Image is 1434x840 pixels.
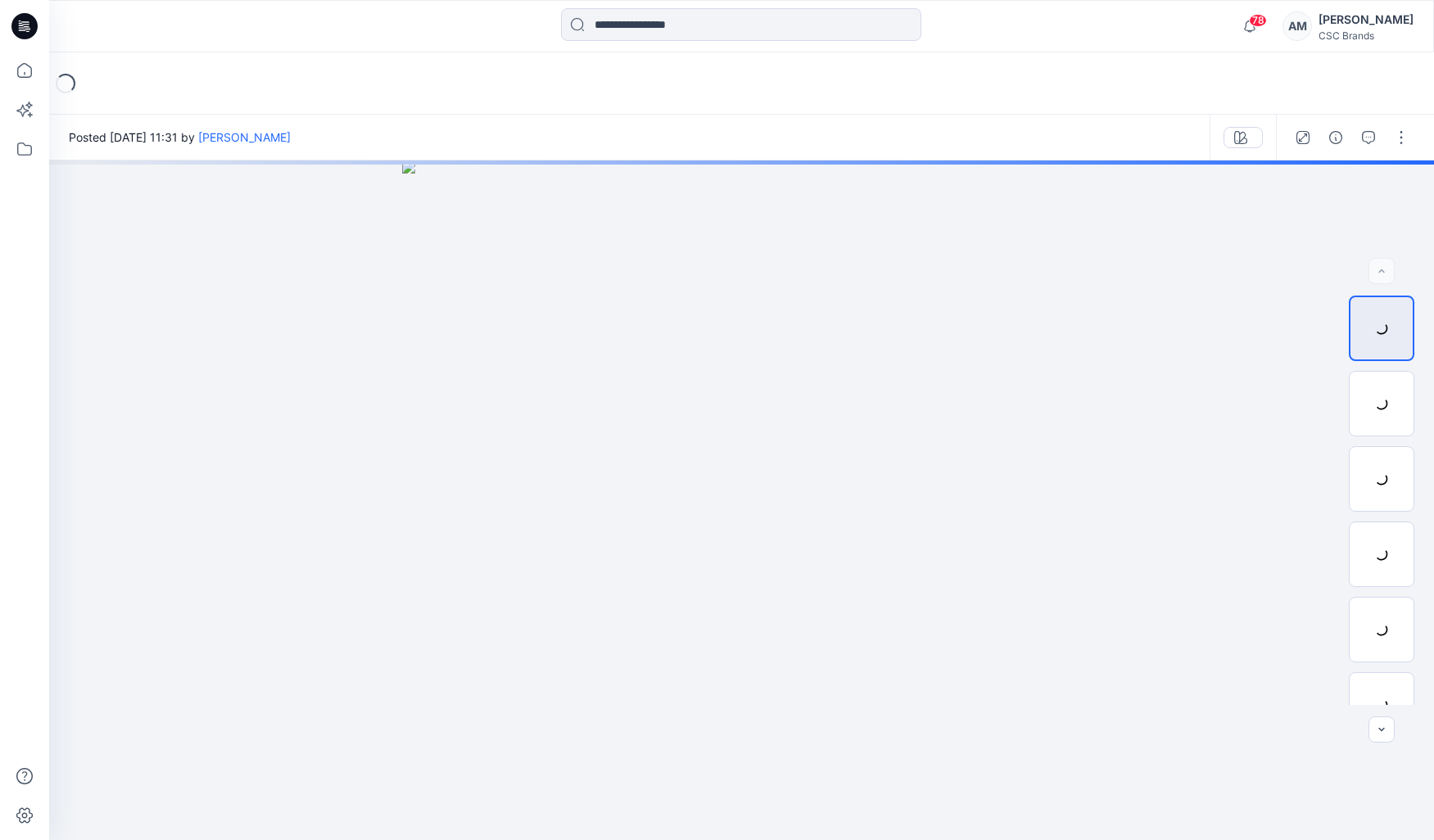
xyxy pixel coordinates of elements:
[198,130,291,144] a: [PERSON_NAME]
[1319,29,1414,42] div: CSC Brands
[1323,124,1349,151] button: Details
[1249,14,1267,27] span: 78
[402,160,1082,840] img: eyJhbGciOiJIUzI1NiIsImtpZCI6IjAiLCJzbHQiOiJzZXMiLCJ0eXAiOiJKV1QifQ.eyJkYXRhIjp7InR5cGUiOiJzdG9yYW...
[1282,11,1312,41] div: AM
[69,129,291,146] span: Posted [DATE] 11:31 by
[1319,10,1414,29] div: [PERSON_NAME]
